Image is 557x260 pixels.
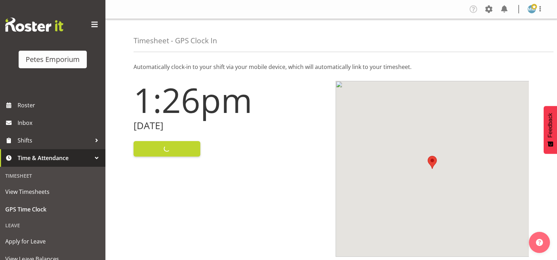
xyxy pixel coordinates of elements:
[2,183,104,201] a: View Timesheets
[544,106,557,154] button: Feedback - Show survey
[18,118,102,128] span: Inbox
[5,186,100,197] span: View Timesheets
[2,218,104,233] div: Leave
[5,204,100,215] span: GPS Time Clock
[134,120,327,131] h2: [DATE]
[2,233,104,250] a: Apply for Leave
[26,54,80,65] div: Petes Emporium
[547,113,553,138] span: Feedback
[5,236,100,247] span: Apply for Leave
[18,100,102,110] span: Roster
[134,81,327,119] h1: 1:26pm
[134,63,529,71] p: Automatically clock-in to your shift via your mobile device, which will automatically link to you...
[5,18,63,32] img: Rosterit website logo
[536,239,543,246] img: help-xxl-2.png
[527,5,536,13] img: mandy-mosley3858.jpg
[18,153,91,163] span: Time & Attendance
[134,37,217,45] h4: Timesheet - GPS Clock In
[2,201,104,218] a: GPS Time Clock
[18,135,91,146] span: Shifts
[2,169,104,183] div: Timesheet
